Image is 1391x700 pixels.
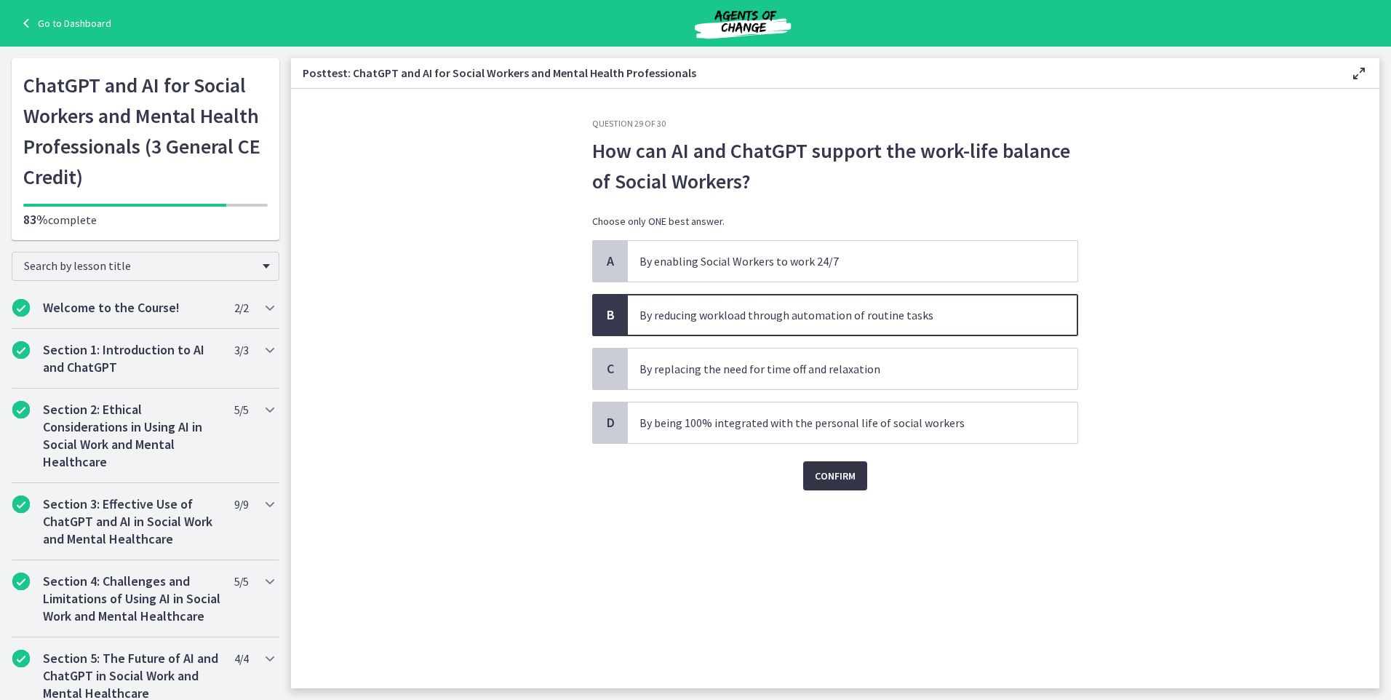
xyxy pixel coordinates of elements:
h2: Section 3: Effective Use of ChatGPT and AI in Social Work and Mental Healthcare [43,496,220,548]
h2: Section 4: Challenges and Limitations of Using AI in Social Work and Mental Healthcare [43,573,220,625]
h2: Welcome to the Course! [43,299,220,317]
p: By being 100% integrated with the personal life of social workers [639,414,1037,431]
h2: Section 2: Ethical Considerations in Using AI in Social Work and Mental Healthcare [43,401,220,471]
img: Agents of Change [655,6,830,41]
i: Completed [12,341,30,359]
span: 5 / 5 [234,401,248,418]
i: Completed [12,573,30,590]
h3: Posttest: ChatGPT and AI for Social Workers and Mental Health Professionals [303,64,1327,81]
span: Search by lesson title [24,258,255,273]
span: 5 / 5 [234,573,248,590]
span: 9 / 9 [234,496,248,513]
span: A [602,252,619,270]
span: 4 / 4 [234,650,248,667]
span: C [602,360,619,378]
i: Completed [12,299,30,317]
p: complete [23,211,268,228]
i: Completed [12,496,30,513]
div: Search by lesson title [12,252,279,281]
p: By enabling Social Workers to work 24/7 [639,252,1037,270]
span: B [602,306,619,324]
span: D [602,414,619,431]
i: Completed [12,650,30,667]
span: 2 / 2 [234,299,248,317]
h2: Section 1: Introduction to AI and ChatGPT [43,341,220,376]
p: By replacing the need for time off and relaxation [639,360,1037,378]
span: 3 / 3 [234,341,248,359]
p: Choose only ONE best answer. [592,214,1078,228]
span: 83% [23,211,48,228]
a: Go to Dashboard [17,15,111,32]
h3: Question 29 of 30 [592,118,1078,130]
i: Completed [12,401,30,418]
span: Confirm [815,467,856,485]
h1: ChatGPT and AI for Social Workers and Mental Health Professionals (3 General CE Credit) [23,70,268,192]
p: By reducing workload through automation of routine tasks [639,306,1037,324]
button: Confirm [803,461,867,490]
p: How can AI and ChatGPT support the work-life balance of Social Workers? [592,135,1078,196]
